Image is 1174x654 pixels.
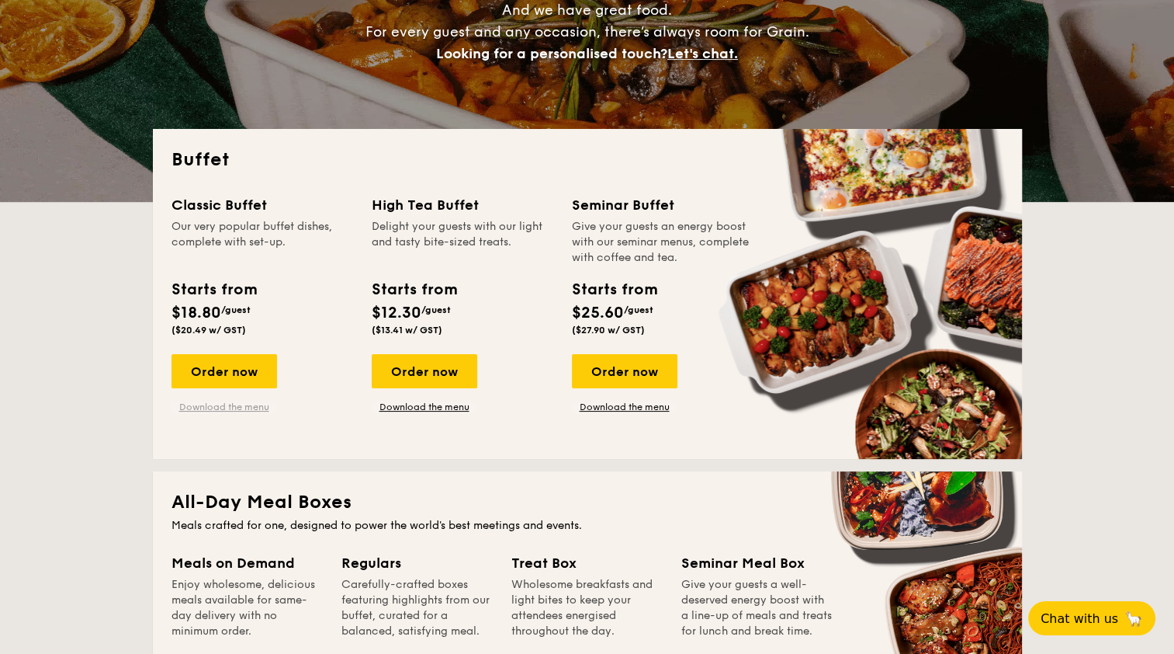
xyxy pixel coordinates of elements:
a: Download the menu [572,401,677,413]
div: Wholesome breakfasts and light bites to keep your attendees energised throughout the day. [511,577,663,639]
span: 🦙 [1124,610,1143,628]
span: $18.80 [171,304,221,322]
div: Starts from [572,278,656,301]
div: Treat Box [511,552,663,574]
div: Meals on Demand [171,552,323,574]
span: /guest [421,304,451,315]
div: High Tea Buffet [372,194,553,216]
div: Meals crafted for one, designed to power the world's best meetings and events. [171,518,1003,534]
span: And we have great food. For every guest and any occasion, there’s always room for Grain. [365,2,809,62]
div: Give your guests an energy boost with our seminar menus, complete with coffee and tea. [572,219,753,266]
span: Looking for a personalised touch? [436,45,667,62]
div: Enjoy wholesome, delicious meals available for same-day delivery with no minimum order. [171,577,323,639]
div: Delight your guests with our light and tasty bite-sized treats. [372,219,553,266]
div: Our very popular buffet dishes, complete with set-up. [171,219,353,266]
a: Download the menu [372,401,477,413]
button: Chat with us🦙 [1028,601,1155,635]
div: Order now [572,354,677,388]
a: Download the menu [171,401,277,413]
span: $12.30 [372,304,421,322]
span: ($13.41 w/ GST) [372,325,442,336]
span: ($20.49 w/ GST) [171,325,246,336]
span: $25.60 [572,304,624,322]
div: Order now [372,354,477,388]
span: Let's chat. [667,45,738,62]
div: Starts from [372,278,456,301]
span: ($27.90 w/ GST) [572,325,645,336]
h2: Buffet [171,148,1003,172]
span: Chat with us [1041,611,1118,626]
div: Regulars [341,552,493,574]
div: Classic Buffet [171,194,353,216]
span: /guest [221,304,251,315]
span: /guest [624,304,653,315]
div: Starts from [171,278,256,301]
div: Order now [171,354,277,388]
div: Seminar Meal Box [681,552,833,574]
div: Seminar Buffet [572,194,753,216]
h2: All-Day Meal Boxes [171,490,1003,515]
div: Give your guests a well-deserved energy boost with a line-up of meals and treats for lunch and br... [681,577,833,639]
div: Carefully-crafted boxes featuring highlights from our buffet, curated for a balanced, satisfying ... [341,577,493,639]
